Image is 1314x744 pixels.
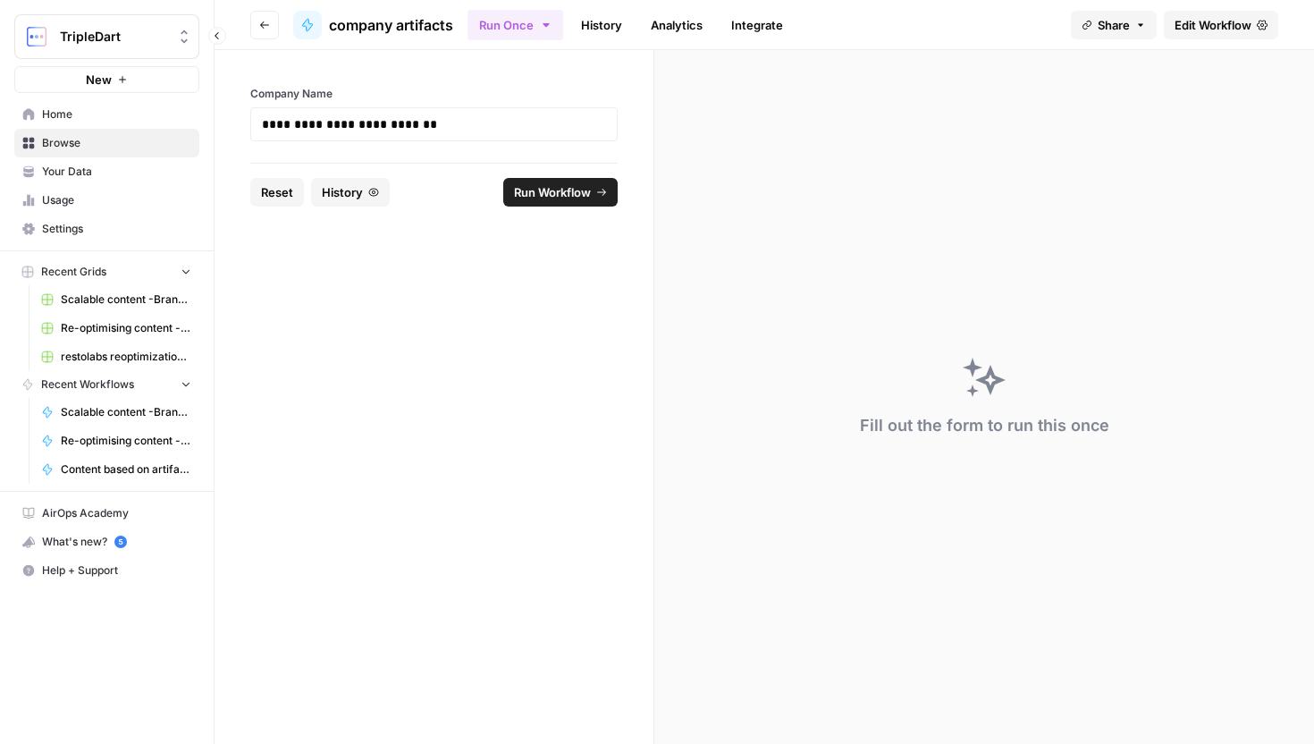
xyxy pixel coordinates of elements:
a: AirOps Academy [14,499,199,528]
label: Company Name [250,86,618,102]
button: Recent Workflows [14,371,199,398]
a: company artifacts [293,11,453,39]
span: Recent Workflows [41,376,134,393]
span: company artifacts [329,14,453,36]
a: Your Data [14,157,199,186]
a: Content based on artifacts [33,455,199,484]
a: Scalable content -Brandlife [33,398,199,427]
div: What's new? [15,528,198,555]
span: Your Data [42,164,191,180]
a: Re-optimising content - revenuegrid [33,427,199,455]
span: Share [1098,16,1130,34]
img: TripleDart Logo [21,21,53,53]
span: Help + Support [42,562,191,579]
span: Home [42,106,191,123]
a: Browse [14,129,199,157]
button: History [311,178,390,207]
span: Usage [42,192,191,208]
button: Share [1071,11,1157,39]
span: Run Workflow [514,183,591,201]
a: 5 [114,536,127,548]
button: What's new? 5 [14,528,199,556]
span: TripleDart [60,28,168,46]
a: Re-optimising content - revenuegrid Grid [33,314,199,342]
span: Scalable content -Brandlife Grid (1) [61,292,191,308]
button: Run Workflow [503,178,618,207]
a: Home [14,100,199,129]
button: Run Once [467,10,563,40]
span: New [86,71,112,89]
a: restolabs reoptimizations aug [33,342,199,371]
a: Scalable content -Brandlife Grid (1) [33,285,199,314]
text: 5 [118,537,122,546]
button: Reset [250,178,304,207]
span: Recent Grids [41,264,106,280]
button: Help + Support [14,556,199,585]
span: Scalable content -Brandlife [61,404,191,420]
a: Analytics [640,11,713,39]
span: AirOps Academy [42,505,191,521]
span: Settings [42,221,191,237]
a: Settings [14,215,199,243]
button: New [14,66,199,93]
div: Fill out the form to run this once [860,413,1109,438]
button: Recent Grids [14,258,199,285]
span: Re-optimising content - revenuegrid [61,433,191,449]
span: Re-optimising content - revenuegrid Grid [61,320,191,336]
span: Browse [42,135,191,151]
a: Edit Workflow [1164,11,1278,39]
span: History [322,183,363,201]
span: restolabs reoptimizations aug [61,349,191,365]
span: Reset [261,183,293,201]
span: Content based on artifacts [61,461,191,478]
a: History [570,11,633,39]
button: Workspace: TripleDart [14,14,199,59]
span: Edit Workflow [1175,16,1251,34]
a: Usage [14,186,199,215]
a: Integrate [720,11,794,39]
